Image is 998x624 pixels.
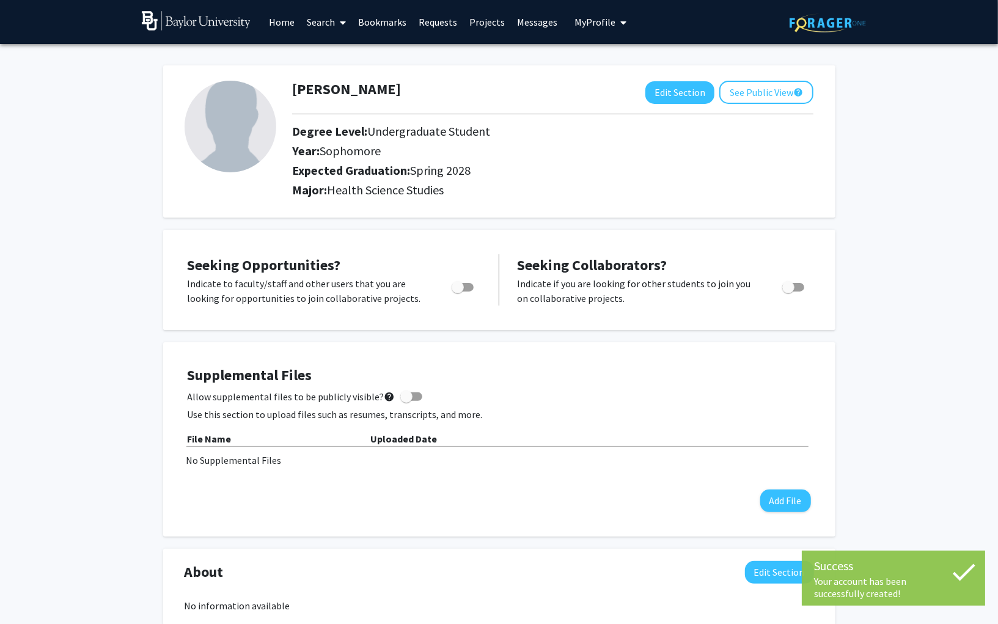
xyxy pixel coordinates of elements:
[292,144,794,158] h2: Year:
[327,182,444,197] span: Health Science Studies
[292,81,401,98] h1: [PERSON_NAME]
[188,389,395,404] span: Allow supplemental files to be publicly visible?
[760,490,811,512] button: Add File
[511,1,563,43] a: Messages
[384,389,395,404] mat-icon: help
[745,561,814,584] button: Edit About
[185,598,814,613] div: No information available
[320,143,381,158] span: Sophomore
[292,124,794,139] h2: Degree Level:
[188,367,811,384] h4: Supplemental Files
[518,276,759,306] p: Indicate if you are looking for other students to join you on collaborative projects.
[352,1,413,43] a: Bookmarks
[790,13,866,32] img: ForagerOne Logo
[188,407,811,422] p: Use this section to upload files such as resumes, transcripts, and more.
[188,433,232,445] b: File Name
[188,255,341,274] span: Seeking Opportunities?
[410,163,471,178] span: Spring 2028
[292,163,794,178] h2: Expected Graduation:
[186,453,812,468] div: No Supplemental Files
[447,276,480,295] div: Toggle
[9,569,52,615] iframe: Chat
[645,81,714,104] button: Edit Section
[793,85,803,100] mat-icon: help
[719,81,813,104] button: See Public View
[367,123,490,139] span: Undergraduate Student
[263,1,301,43] a: Home
[777,276,811,295] div: Toggle
[371,433,438,445] b: Uploaded Date
[518,255,667,274] span: Seeking Collaborators?
[292,183,813,197] h2: Major:
[185,81,276,172] img: Profile Picture
[574,16,615,28] span: My Profile
[301,1,352,43] a: Search
[185,561,224,583] span: About
[188,276,428,306] p: Indicate to faculty/staff and other users that you are looking for opportunities to join collabor...
[413,1,463,43] a: Requests
[142,11,251,31] img: Baylor University Logo
[463,1,511,43] a: Projects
